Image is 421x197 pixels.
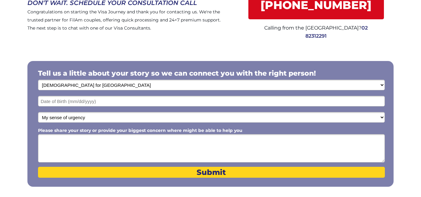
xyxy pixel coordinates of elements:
[264,25,361,31] span: Calling from the [GEOGRAPHIC_DATA]?
[38,128,242,133] span: Please share your story or provide your biggest concern where might be able to help you
[38,168,385,177] span: Submit
[38,96,385,106] input: Date of Birth (mm/dd/yyyy)
[27,9,221,31] span: Congratulations on starting the Visa Journey and thank you for contacting us. We're the trusted p...
[38,69,316,77] span: Tell us a little about your story so we can connect you with the right person!
[38,167,385,178] button: Submit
